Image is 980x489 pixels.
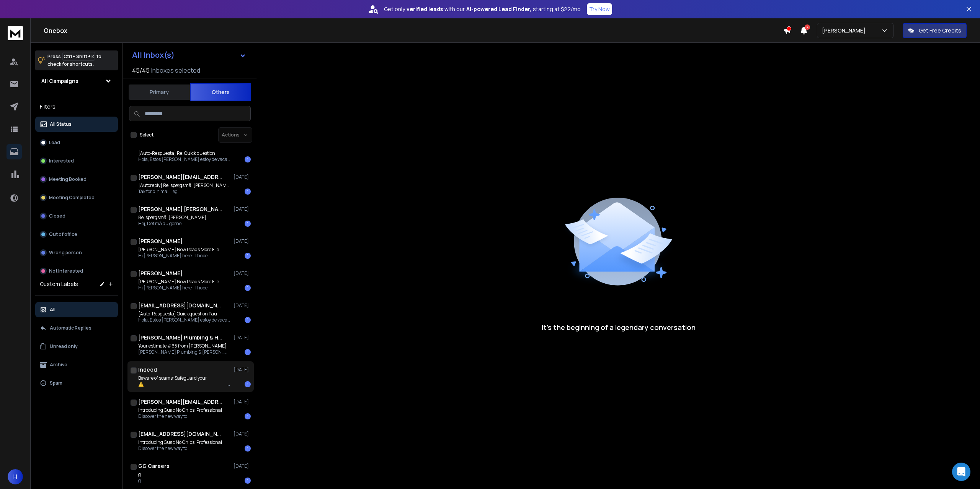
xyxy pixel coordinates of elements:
p: g [138,478,141,484]
p: Hi [PERSON_NAME] here—I hope [138,253,219,259]
p: Introducing Guac No Chips: Professional [138,439,222,445]
h1: Indeed [138,366,157,374]
div: 1 [245,253,251,259]
button: All [35,302,118,317]
p: [DATE] [234,399,251,405]
p: Not Interested [49,268,83,274]
p: Hola, Estos [PERSON_NAME] estoy de vacaciones [138,156,230,162]
h1: [PERSON_NAME] [138,270,183,277]
strong: verified leads [407,5,443,13]
p: Press to check for shortcuts. [47,53,101,68]
h3: Custom Labels [40,280,78,288]
h1: [EMAIL_ADDRESS][DOMAIN_NAME] [138,430,222,438]
p: [DATE] [234,367,251,373]
p: Beware of scams: Safeguard your [138,375,230,381]
p: Meeting Completed [49,195,95,201]
p: Spam [50,380,62,386]
button: Get Free Credits [903,23,967,38]
button: Wrong person [35,245,118,260]
img: logo [8,26,23,40]
p: Meeting Booked [49,176,87,182]
h3: Filters [35,101,118,112]
button: H [8,469,23,484]
p: [Auto-Respuesta] Re: Quick question [138,150,230,156]
strong: AI-powered Lead Finder, [466,5,531,13]
h1: GG Careers [138,462,170,470]
button: Meeting Completed [35,190,118,205]
p: Automatic Replies [50,325,91,331]
p: It’s the beginning of a legendary conversation [542,322,696,333]
button: Out of office [35,227,118,242]
p: Closed [49,213,65,219]
p: Try Now [589,5,610,13]
button: Try Now [587,3,612,15]
span: Ctrl + Shift + k [62,52,95,61]
h1: [PERSON_NAME] [138,237,183,245]
p: All Status [50,121,72,127]
p: [PERSON_NAME] Plumbing & [PERSON_NAME] [138,349,230,355]
h1: All Campaigns [41,77,78,85]
p: [Auto-Respuesta] Quick question Pau [138,311,230,317]
button: Spam [35,375,118,391]
div: 1 [245,156,251,162]
p: [PERSON_NAME] Now Reads More File [138,279,219,285]
p: Re: spørgsmål [PERSON_NAME] [138,214,206,221]
button: Closed [35,208,118,224]
h1: [PERSON_NAME] Plumbing & Heating [138,334,222,341]
div: 1 [245,445,251,452]
p: Discover the new way to [138,445,222,452]
p: Hi [PERSON_NAME] here—I hope [138,285,219,291]
p: Get Free Credits [919,27,961,34]
p: [DATE] [234,174,251,180]
p: Out of office [49,231,77,237]
button: Lead [35,135,118,150]
p: ⚠️ ͏­ ͏­ ͏­ ͏­ ͏­ ͏­ ͏­ ͏­ ͏­ ͏­ ͏­ ͏­ ͏­ ͏­ ͏­ ͏­ ͏­ ͏­ ͏­ ͏­ ͏­ ͏­ ͏­ ͏­ ͏­ ͏­ ͏­ ͏­ ͏­ ͏­ ͏­ ͏... [138,381,230,387]
h1: [PERSON_NAME][EMAIL_ADDRESS][PERSON_NAME][DOMAIN_NAME] [138,173,222,181]
p: Discover the new way to [138,413,222,419]
span: 7 [805,24,810,30]
p: [DATE] [234,270,251,276]
p: Unread only [50,343,78,349]
button: Unread only [35,339,118,354]
p: Get only with our starting at $22/mo [384,5,581,13]
button: All Inbox(s) [126,47,252,63]
p: [Autoreply] Re: spørgsmål [PERSON_NAME] [138,182,230,188]
button: Automatic Replies [35,320,118,336]
p: All [50,307,56,313]
button: Primary [129,84,190,101]
p: [DATE] [234,238,251,244]
div: 1 [245,413,251,419]
h1: [PERSON_NAME][EMAIL_ADDRESS][DOMAIN_NAME] [138,398,222,406]
button: All Campaigns [35,73,118,89]
button: All Status [35,117,118,132]
div: 1 [245,478,251,484]
p: [DATE] [234,463,251,469]
div: Open Intercom Messenger [952,463,970,481]
p: [DATE] [234,431,251,437]
p: [DATE] [234,206,251,212]
span: 45 / 45 [132,66,150,75]
p: [PERSON_NAME] Now Reads More File [138,247,219,253]
div: 1 [245,317,251,323]
p: Hola, Estos [PERSON_NAME] estoy de vacaciones [138,317,230,323]
div: 1 [245,381,251,387]
p: g [138,471,141,478]
button: Archive [35,357,118,372]
p: [DATE] [234,335,251,341]
div: 1 [245,188,251,195]
p: Introducing Guac No Chips: Professional [138,407,222,413]
div: 1 [245,221,251,227]
p: Hej, Det må du gerne [138,221,206,227]
p: [PERSON_NAME] [822,27,869,34]
p: Your estimate #65 from [PERSON_NAME] [138,343,230,349]
p: Archive [50,362,67,368]
h1: Onebox [44,26,783,35]
div: 1 [245,349,251,355]
p: [DATE] [234,302,251,309]
h1: [PERSON_NAME] [PERSON_NAME] [PERSON_NAME] [138,205,222,213]
button: Meeting Booked [35,172,118,187]
h1: All Inbox(s) [132,51,175,59]
button: Interested [35,153,118,169]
